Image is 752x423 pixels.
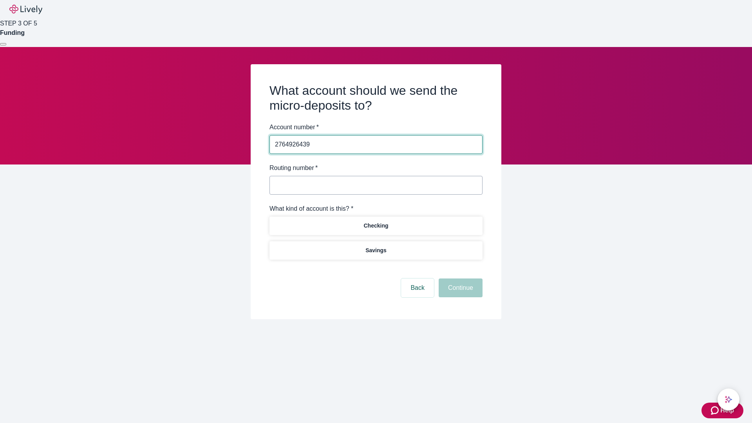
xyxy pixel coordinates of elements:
label: Routing number [269,163,318,173]
img: Lively [9,5,42,14]
button: Back [401,278,434,297]
p: Savings [365,246,387,255]
label: What kind of account is this? * [269,204,353,213]
p: Checking [363,222,388,230]
span: Help [720,406,734,415]
button: Zendesk support iconHelp [701,403,743,418]
label: Account number [269,123,319,132]
button: Checking [269,217,483,235]
h2: What account should we send the micro-deposits to? [269,83,483,113]
button: Savings [269,241,483,260]
button: chat [718,389,739,410]
svg: Lively AI Assistant [725,396,732,403]
svg: Zendesk support icon [711,406,720,415]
